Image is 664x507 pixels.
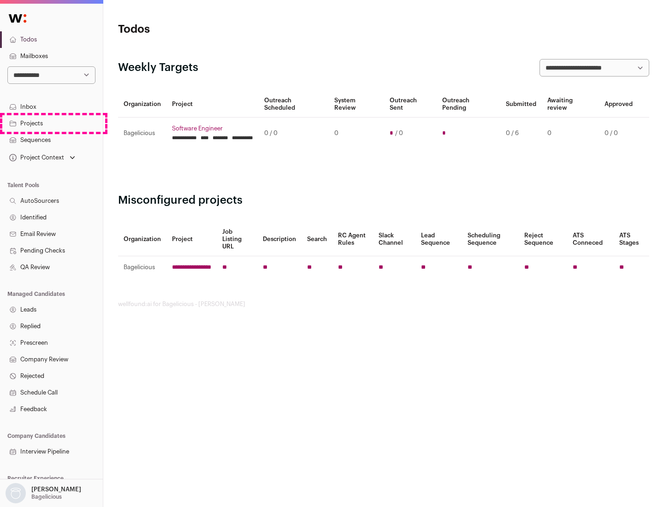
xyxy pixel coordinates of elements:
[599,91,638,118] th: Approved
[567,223,613,256] th: ATS Conneced
[437,91,500,118] th: Outreach Pending
[118,22,295,37] h1: Todos
[302,223,332,256] th: Search
[31,486,81,493] p: [PERSON_NAME]
[500,118,542,149] td: 0 / 6
[257,223,302,256] th: Description
[118,223,166,256] th: Organization
[500,91,542,118] th: Submitted
[542,118,599,149] td: 0
[373,223,415,256] th: Slack Channel
[614,223,649,256] th: ATS Stages
[384,91,437,118] th: Outreach Sent
[332,223,373,256] th: RC Agent Rules
[329,118,384,149] td: 0
[118,60,198,75] h2: Weekly Targets
[166,223,217,256] th: Project
[118,118,166,149] td: Bagelicious
[118,256,166,279] td: Bagelicious
[31,493,62,501] p: Bagelicious
[415,223,462,256] th: Lead Sequence
[395,130,403,137] span: / 0
[6,483,26,503] img: nopic.png
[7,154,64,161] div: Project Context
[462,223,519,256] th: Scheduling Sequence
[259,118,329,149] td: 0 / 0
[4,9,31,28] img: Wellfound
[259,91,329,118] th: Outreach Scheduled
[118,193,649,208] h2: Misconfigured projects
[542,91,599,118] th: Awaiting review
[519,223,568,256] th: Reject Sequence
[118,301,649,308] footer: wellfound:ai for Bagelicious - [PERSON_NAME]
[4,483,83,503] button: Open dropdown
[118,91,166,118] th: Organization
[217,223,257,256] th: Job Listing URL
[7,151,77,164] button: Open dropdown
[599,118,638,149] td: 0 / 0
[172,125,253,132] a: Software Engineer
[329,91,384,118] th: System Review
[166,91,259,118] th: Project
